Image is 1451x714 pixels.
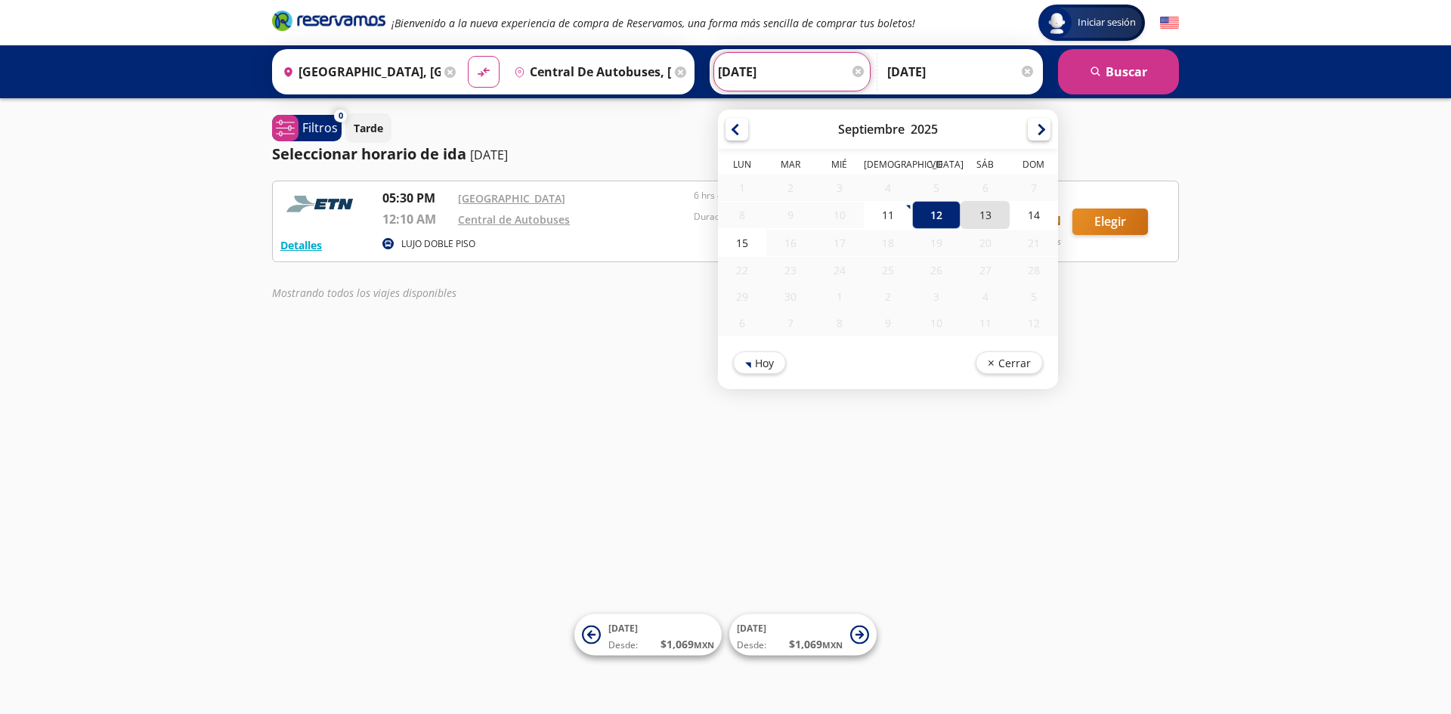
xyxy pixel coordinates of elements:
div: 06-Oct-25 [718,310,766,336]
em: ¡Bienvenido a la nueva experiencia de compra de Reservamos, una forma más sencilla de comprar tus... [391,16,915,30]
div: 30-Sep-25 [766,283,815,310]
th: Lunes [718,158,766,175]
span: [DATE] [737,622,766,635]
div: 01-Oct-25 [815,283,864,310]
div: 04-Sep-25 [864,175,912,201]
th: Sábado [961,158,1009,175]
div: 19-Sep-25 [912,230,961,256]
span: 0 [339,110,343,122]
button: Buscar [1058,49,1179,94]
div: 20-Sep-25 [961,230,1009,256]
th: Martes [766,158,815,175]
p: 12:10 AM [382,210,450,228]
div: 22-Sep-25 [718,257,766,283]
p: Seleccionar horario de ida [272,143,466,165]
div: 23-Sep-25 [766,257,815,283]
div: 13-Sep-25 [961,201,1009,229]
span: Desde: [608,638,638,652]
div: 03-Sep-25 [815,175,864,201]
small: MXN [694,639,714,651]
div: 12-Oct-25 [1010,310,1058,336]
span: Desde: [737,638,766,652]
button: Tarde [345,113,391,143]
div: 28-Sep-25 [1010,257,1058,283]
i: Brand Logo [272,9,385,32]
a: [GEOGRAPHIC_DATA] [458,191,565,206]
input: Opcional [887,53,1035,91]
th: Miércoles [815,158,864,175]
div: 06-Sep-25 [961,175,1009,201]
button: [DATE]Desde:$1,069MXN [729,614,877,656]
p: LUJO DOBLE PISO [401,237,475,251]
p: 05:30 PM [382,189,450,207]
button: Hoy [733,351,786,374]
p: [DATE] [470,146,508,164]
div: 02-Sep-25 [766,175,815,201]
input: Elegir Fecha [718,53,866,91]
div: 03-Oct-25 [912,283,961,310]
div: 15-Sep-25 [718,229,766,257]
span: $ 1,069 [789,636,843,652]
div: 01-Sep-25 [718,175,766,201]
div: 04-Oct-25 [961,283,1009,310]
span: $ 1,069 [661,636,714,652]
p: Tarde [354,120,383,136]
div: 18-Sep-25 [864,230,912,256]
button: 0Filtros [272,115,342,141]
div: 08-Sep-25 [718,202,766,228]
img: RESERVAMOS [280,189,364,219]
small: MXN [822,639,843,651]
div: 11-Oct-25 [961,310,1009,336]
div: 14-Sep-25 [1010,201,1058,229]
div: 12-Sep-25 [912,201,961,229]
button: Elegir [1072,209,1148,235]
button: [DATE]Desde:$1,069MXN [574,614,722,656]
div: 21-Sep-25 [1010,230,1058,256]
div: 29-Sep-25 [718,283,766,310]
div: 05-Oct-25 [1010,283,1058,310]
th: Domingo [1010,158,1058,175]
span: Iniciar sesión [1072,15,1142,30]
p: Filtros [302,119,338,137]
div: 25-Sep-25 [864,257,912,283]
button: English [1160,14,1179,32]
button: Cerrar [976,351,1043,374]
div: 26-Sep-25 [912,257,961,283]
div: 07-Oct-25 [766,310,815,336]
a: Brand Logo [272,9,385,36]
div: 11-Sep-25 [864,201,912,229]
div: 27-Sep-25 [961,257,1009,283]
div: Septiembre [838,121,905,138]
input: Buscar Origen [277,53,441,91]
div: 10-Oct-25 [912,310,961,336]
div: 02-Oct-25 [864,283,912,310]
p: 6 hrs 40 mins [694,189,922,202]
a: Central de Autobuses [458,212,570,227]
div: 16-Sep-25 [766,230,815,256]
button: Detalles [280,237,322,253]
div: 07-Sep-25 [1010,175,1058,201]
div: 09-Sep-25 [766,202,815,228]
input: Buscar Destino [508,53,672,91]
th: Viernes [912,158,961,175]
span: [DATE] [608,622,638,635]
div: 2025 [911,121,938,138]
th: Jueves [864,158,912,175]
div: 08-Oct-25 [815,310,864,336]
em: Mostrando todos los viajes disponibles [272,286,456,300]
div: 09-Oct-25 [864,310,912,336]
div: 17-Sep-25 [815,230,864,256]
div: 24-Sep-25 [815,257,864,283]
p: Duración [694,210,922,224]
div: 05-Sep-25 [912,175,961,201]
div: 10-Sep-25 [815,202,864,228]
